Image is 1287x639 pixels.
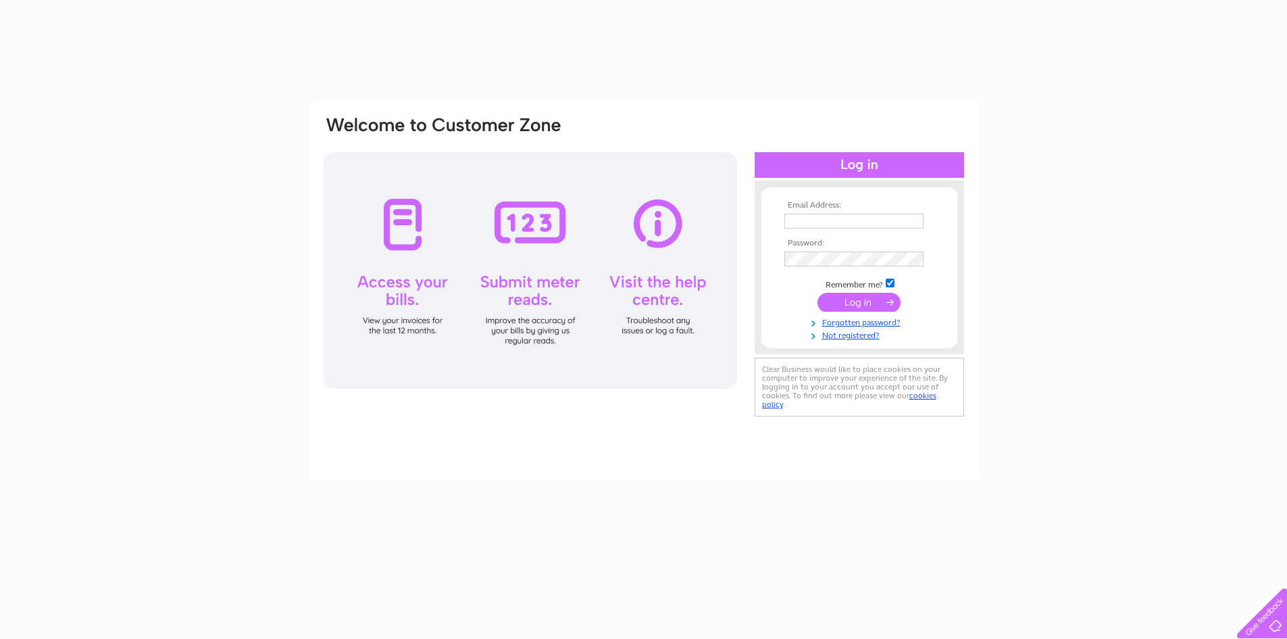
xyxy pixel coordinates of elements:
[755,358,964,417] div: Clear Business would like to place cookies on your computer to improve your experience of the sit...
[781,277,938,290] td: Remember me?
[817,293,901,312] input: Submit
[762,391,936,409] a: cookies policy
[781,201,938,210] th: Email Address:
[781,239,938,248] th: Password:
[784,328,938,341] a: Not registered?
[784,315,938,328] a: Forgotten password?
